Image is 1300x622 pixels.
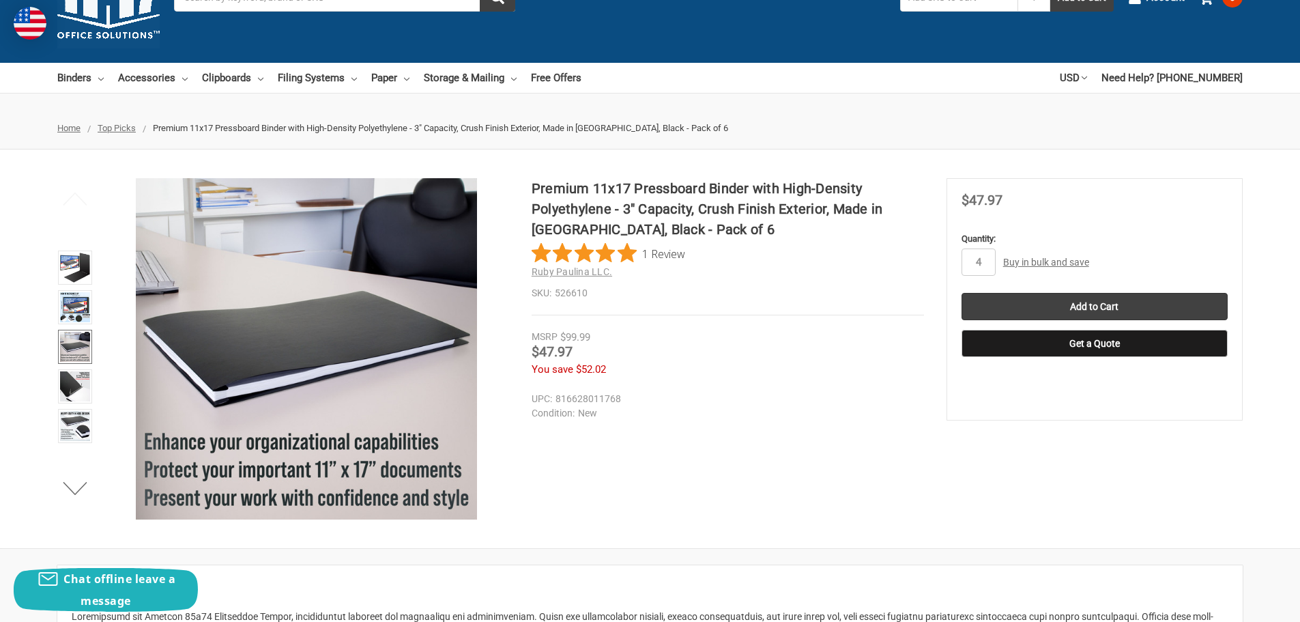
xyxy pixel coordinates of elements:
[278,63,357,93] a: Filing Systems
[1003,257,1089,268] a: Buy in bulk and save
[576,363,606,376] span: $52.02
[532,286,924,300] dd: 526610
[962,330,1228,357] button: Get a Quote
[60,292,90,322] img: Premium 11x17 Pressboard Binder with High-Density Polyethylene - 3" Capacity, Crush Finish Exteri...
[532,286,551,300] dt: SKU:
[642,243,685,264] span: 1 Review
[532,363,573,376] span: You save
[60,371,90,401] img: Premium 11x17 Pressboard Binder with High-Density Polyethylene - 3" Capacity, Crush Finish Exteri...
[532,406,575,421] dt: Condition:
[962,232,1228,246] label: Quantity:
[55,475,96,502] button: Next
[532,266,612,277] a: Ruby Paulina LLC.
[57,63,104,93] a: Binders
[153,123,728,133] span: Premium 11x17 Pressboard Binder with High-Density Polyethylene - 3" Capacity, Crush Finish Exteri...
[1060,63,1087,93] a: USD
[55,185,96,212] button: Previous
[60,411,90,441] img: Premium 11x17 Pressboard Binder with High-Density Polyethylene - 3" Capacity, Crush Finish Exteri...
[202,63,263,93] a: Clipboards
[532,343,573,360] span: $47.97
[532,392,552,406] dt: UPC:
[63,571,175,608] span: Chat offline leave a message
[60,332,90,362] img: Ruby Paulina 11x17 Pressboard Binder
[98,123,136,133] a: Top Picks
[962,293,1228,320] input: Add to Cart
[72,580,1228,600] h2: Description
[532,406,918,421] dd: New
[532,330,558,344] div: MSRP
[532,243,685,264] button: Rated 5 out of 5 stars from 1 reviews. Jump to reviews.
[371,63,409,93] a: Paper
[14,7,46,40] img: duty and tax information for United States
[531,63,581,93] a: Free Offers
[1101,63,1243,93] a: Need Help? [PHONE_NUMBER]
[424,63,517,93] a: Storage & Mailing
[560,331,590,343] span: $99.99
[57,123,81,133] a: Home
[136,178,477,520] img: Premium 11x17 Pressboard Binder with High-Density Polyethylene - 3" Capacity, Crush Finish Exteri...
[60,253,90,283] img: Premium 11x17 Pressboard Binder with High-Density Polyethylene - 3" Capacity, Crush Finish Exteri...
[962,192,1002,208] span: $47.97
[532,178,924,240] h1: Premium 11x17 Pressboard Binder with High-Density Polyethylene - 3" Capacity, Crush Finish Exteri...
[118,63,188,93] a: Accessories
[14,568,198,612] button: Chat offline leave a message
[532,392,918,406] dd: 816628011768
